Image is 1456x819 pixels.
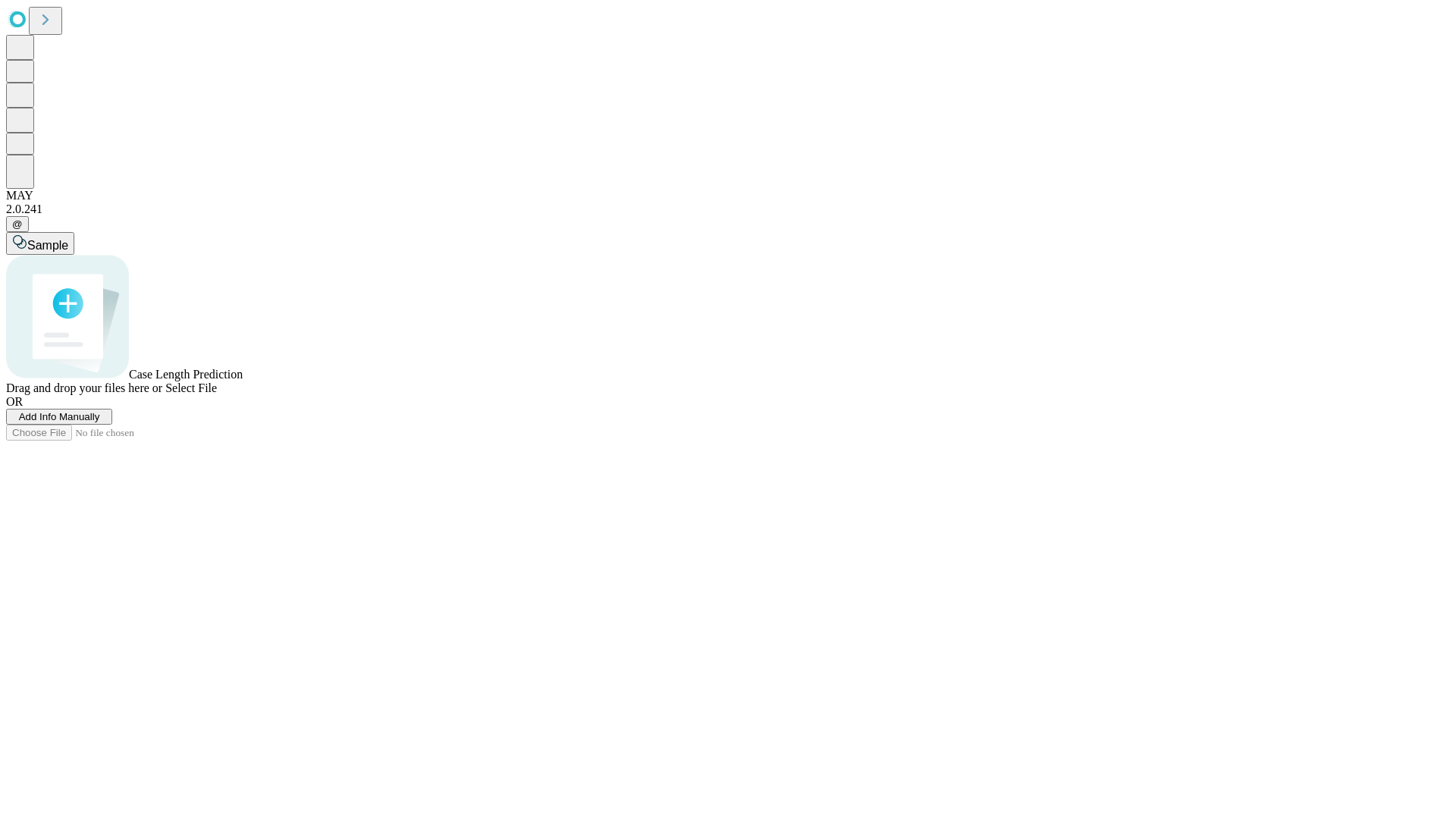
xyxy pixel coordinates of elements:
div: MAY [6,189,1450,202]
div: 2.0.241 [6,202,1450,216]
span: Case Length Prediction [129,368,243,381]
span: OR [6,395,23,408]
span: Select File [165,381,217,394]
button: Sample [6,232,74,255]
span: Drag and drop your files here or [6,381,162,394]
button: @ [6,216,29,232]
span: @ [12,218,23,230]
button: Add Info Manually [6,409,112,425]
span: Sample [27,239,68,252]
span: Add Info Manually [19,411,100,422]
